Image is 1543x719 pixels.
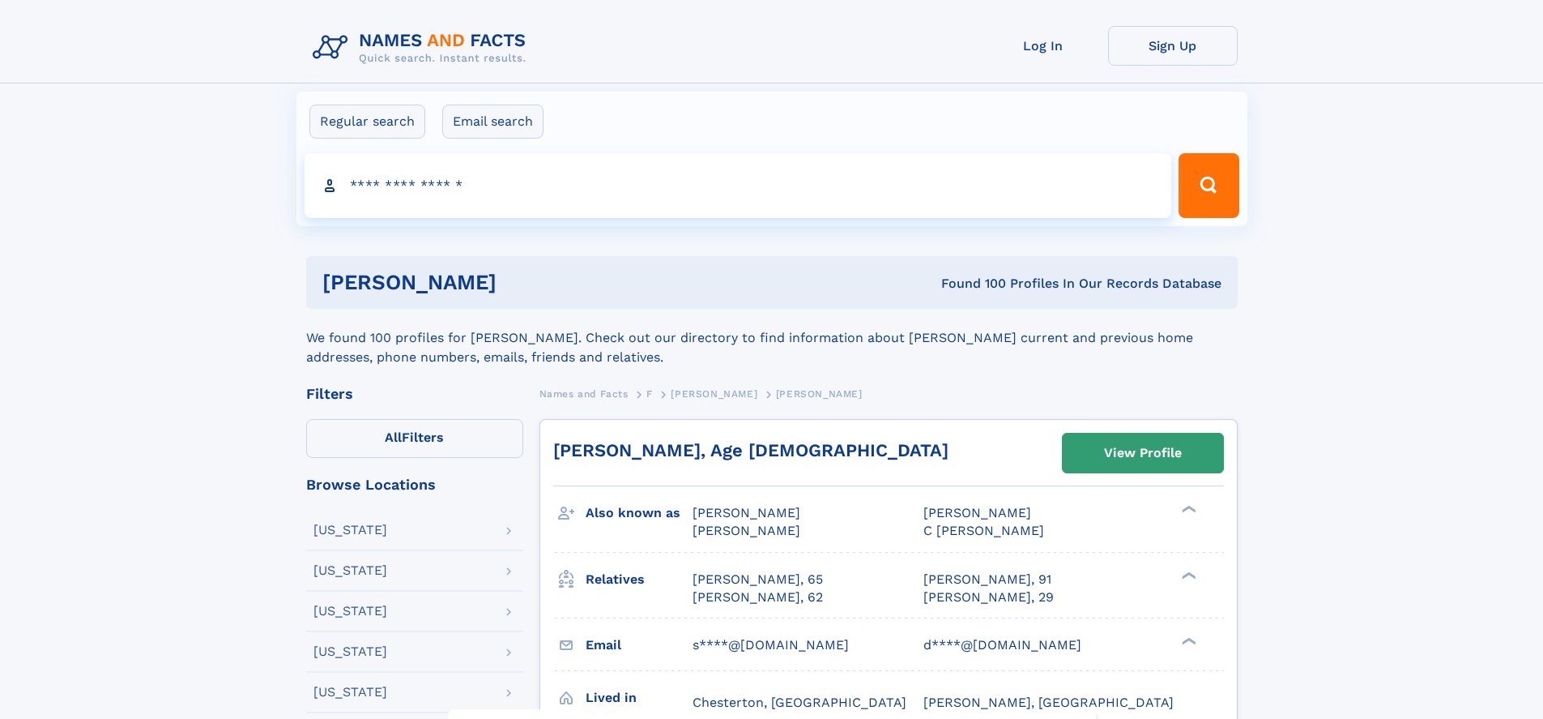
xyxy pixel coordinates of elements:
span: [PERSON_NAME] [693,523,800,538]
h3: Relatives [586,566,693,593]
span: Chesterton, [GEOGRAPHIC_DATA] [693,695,906,710]
span: [PERSON_NAME] [693,505,800,520]
h1: [PERSON_NAME] [322,272,719,293]
label: Regular search [309,105,425,139]
div: [US_STATE] [313,645,387,658]
a: [PERSON_NAME], 91 [923,571,1051,588]
span: [PERSON_NAME], [GEOGRAPHIC_DATA] [923,695,1174,710]
div: We found 100 profiles for [PERSON_NAME]. Check out our directory to find information about [PERSO... [306,309,1238,367]
div: [US_STATE] [313,564,387,577]
button: Search Button [1179,153,1238,218]
img: Logo Names and Facts [306,26,539,70]
a: Names and Facts [539,383,629,404]
h3: Also known as [586,499,693,527]
label: Filters [306,419,523,458]
div: [US_STATE] [313,605,387,618]
span: [PERSON_NAME] [671,388,757,400]
div: ❯ [1178,570,1197,580]
a: [PERSON_NAME], 29 [923,588,1054,606]
input: search input [305,153,1172,218]
span: All [385,430,402,445]
a: Sign Up [1108,26,1238,66]
h3: Lived in [586,684,693,712]
span: F [646,388,653,400]
div: ❯ [1178,636,1197,646]
h3: Email [586,631,693,659]
span: [PERSON_NAME] [923,505,1031,520]
div: [US_STATE] [313,686,387,699]
span: C [PERSON_NAME] [923,523,1044,538]
div: [US_STATE] [313,524,387,537]
div: Found 100 Profiles In Our Records Database [718,275,1221,293]
span: [PERSON_NAME] [776,388,863,400]
div: Filters [306,387,523,401]
label: Email search [442,105,543,139]
a: View Profile [1063,434,1223,473]
a: [PERSON_NAME], 62 [693,588,823,606]
div: Browse Locations [306,477,523,492]
div: ❯ [1178,504,1197,515]
a: Log In [978,26,1108,66]
a: [PERSON_NAME], 65 [693,571,823,588]
a: [PERSON_NAME], Age [DEMOGRAPHIC_DATA] [553,440,948,460]
a: [PERSON_NAME] [671,383,757,404]
a: F [646,383,653,404]
div: View Profile [1104,434,1182,472]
